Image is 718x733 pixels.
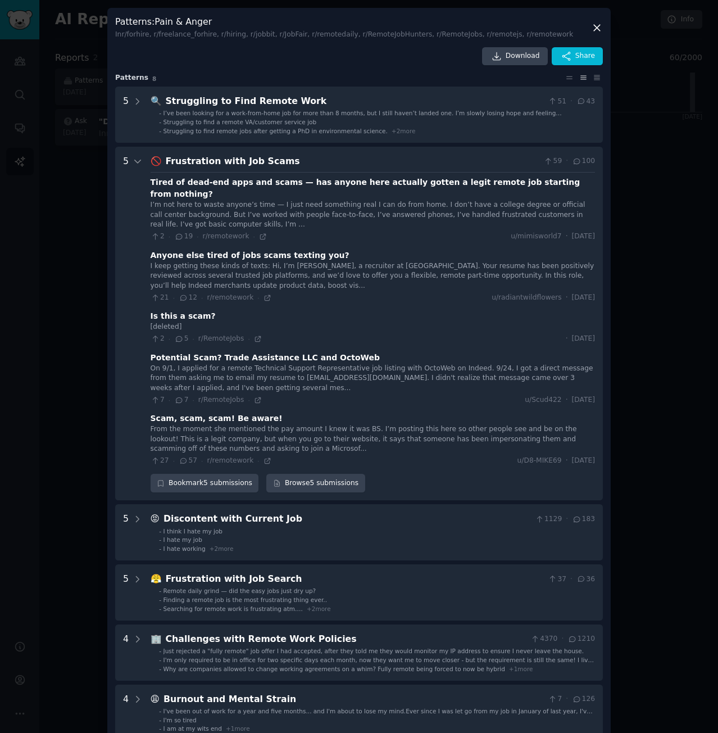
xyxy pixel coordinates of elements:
[253,233,255,241] span: ·
[151,232,165,242] span: 2
[163,128,388,134] span: Struggling to find remote jobs after getting a PhD in environmental science.
[163,528,222,535] span: I think I hate my job
[567,634,595,644] span: 1210
[163,717,197,723] span: I'm so tired
[192,396,194,404] span: ·
[123,155,129,493] div: 5
[572,156,595,166] span: 100
[151,250,349,261] div: Anyone else tired of jobs scams texting you?
[151,694,160,704] span: 😩
[174,395,188,405] span: 7
[517,456,562,466] span: u/D8-MIKE69
[173,294,175,302] span: ·
[572,395,595,405] span: [DATE]
[207,456,253,464] span: r/remotework
[511,232,561,242] span: u/mimisworld7
[530,634,558,644] span: 4370
[163,587,316,594] span: Remote daily grind — did the easy jobs just dry up?
[509,666,533,672] span: + 1 more
[201,457,203,465] span: ·
[543,156,562,166] span: 59
[201,294,203,302] span: ·
[482,47,548,65] a: Download
[115,30,573,40] div: In r/forhire, r/freelance_forhire, r/hiring, r/jobbit, r/JobFair, r/remotedaily, r/RemoteJobHunte...
[570,574,572,585] span: ·
[198,396,244,404] span: r/RemoteJobs
[179,293,197,303] span: 12
[570,97,572,107] span: ·
[572,456,595,466] span: [DATE]
[151,364,595,393] div: On 9/1, I applied for a remote Technical Support Representative job listing with OctoWeb on Indee...
[525,395,561,405] span: u/Scud422
[151,513,160,524] span: 😡
[159,527,161,535] div: -
[576,574,595,585] span: 36
[163,605,303,612] span: Searching for remote work is frustrating atm….
[392,128,416,134] span: + 2 more
[548,97,566,107] span: 51
[572,514,595,524] span: 183
[151,634,162,644] span: 🏢
[123,572,129,613] div: 5
[159,647,161,655] div: -
[163,657,594,671] span: I'm only required to be in office for two specific days each month, now they want me to move clos...
[169,335,170,343] span: ·
[166,94,544,108] div: Struggling to Find Remote Work
[151,474,259,493] div: Bookmark 5 submissions
[115,16,573,39] h3: Patterns : Pain & Anger
[572,334,595,344] span: [DATE]
[163,693,544,707] div: Burnout and Mental Strain
[535,514,562,524] span: 1129
[163,536,202,543] span: I hate my job
[123,693,129,733] div: 4
[174,334,188,344] span: 5
[166,572,544,586] div: Frustration with Job Search
[576,97,595,107] span: 43
[159,545,161,553] div: -
[163,596,327,603] span: Finding a remote job is the most frustrating thing ever..
[163,708,593,722] span: I've been out of work for a year and five months... and I'm about to lose my mind.Ever since I wa...
[163,512,531,526] div: Discontent with Current Job
[307,605,331,612] span: + 2 more
[248,335,250,343] span: ·
[159,707,161,715] div: -
[123,512,129,553] div: 5
[548,574,566,585] span: 37
[179,456,197,466] span: 57
[159,596,161,604] div: -
[566,156,568,166] span: ·
[197,233,198,241] span: ·
[159,118,161,126] div: -
[192,335,194,343] span: ·
[123,632,129,673] div: 4
[163,666,505,672] span: Why are companies allowed to change working agreements on a whim? Fully remote being forced to no...
[163,725,222,732] span: I am at my wits end
[173,457,175,465] span: ·
[159,127,161,135] div: -
[151,573,162,584] span: 😤
[166,632,526,646] div: Challenges with Remote Work Policies
[151,334,165,344] span: 2
[566,334,568,344] span: ·
[159,656,161,664] div: -
[166,155,540,169] div: Frustration with Job Scams
[552,47,603,65] button: Share
[572,293,595,303] span: [DATE]
[169,233,170,241] span: ·
[174,232,193,242] span: 19
[163,648,584,654] span: Just rejected a "fully remote" job offer I had accepted, after they told me they would monitor my...
[151,310,216,322] div: Is this a scam?
[163,545,206,552] span: I hate working
[159,109,161,117] div: -
[169,396,170,404] span: ·
[210,545,234,552] span: + 2 more
[248,396,250,404] span: ·
[151,456,169,466] span: 27
[203,232,249,240] span: r/remotework
[566,514,568,524] span: ·
[566,293,568,303] span: ·
[566,694,568,704] span: ·
[575,51,595,61] span: Share
[198,334,244,342] span: r/RemoteJobs
[151,352,380,364] div: Potential Scam? Trade Assistance LLC and OctoWeb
